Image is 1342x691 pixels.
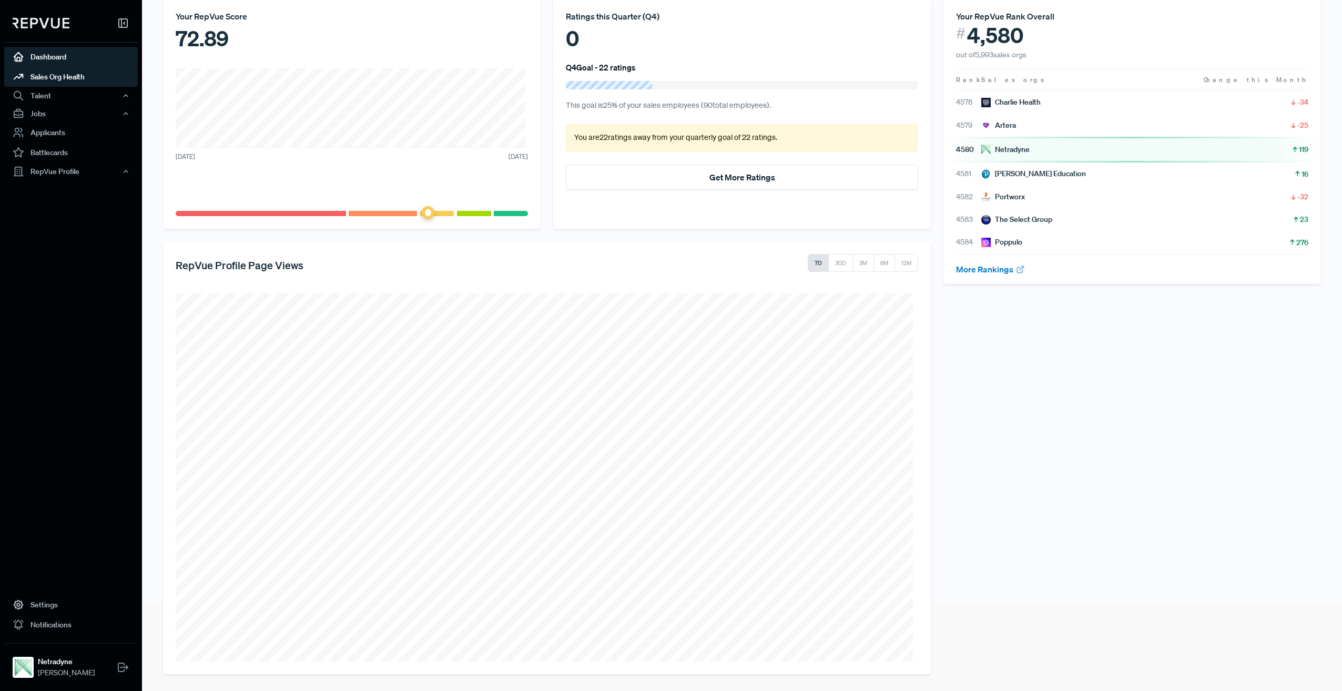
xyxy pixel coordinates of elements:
[1296,237,1308,248] span: 276
[1297,191,1308,202] span: -32
[981,192,991,201] img: Portworx
[956,23,965,44] span: #
[967,23,1024,48] span: 4,580
[566,100,918,111] p: This goal is 25 % of your sales employees ( 90 total employees).
[981,145,991,154] img: Netradyne
[981,215,991,225] img: The Select Group
[4,87,138,105] button: Talent
[981,120,1016,131] div: Artera
[4,162,138,180] button: RepVue Profile
[981,97,1041,108] div: Charlie Health
[956,97,981,108] span: 4578
[956,214,981,225] span: 4583
[852,254,874,272] button: 3M
[981,120,991,130] img: Artera
[4,123,138,143] a: Applicants
[1297,97,1308,107] span: -34
[1302,169,1308,179] span: 16
[176,259,303,271] h5: RepVue Profile Page Views
[1297,120,1308,130] span: -25
[1299,144,1308,155] span: 119
[956,75,981,85] span: Rank
[956,191,981,202] span: 4582
[566,63,636,72] h6: Q4 Goal - 22 ratings
[4,615,138,635] a: Notifications
[956,11,1054,22] span: Your RepVue Rank Overall
[981,214,1052,225] div: The Select Group
[1300,214,1308,225] span: 23
[38,667,95,678] span: [PERSON_NAME]
[566,23,918,54] div: 0
[981,191,1025,202] div: Portworx
[981,238,991,247] img: Poppulo
[981,98,991,107] img: Charlie Health
[4,643,138,683] a: NetradyneNetradyne[PERSON_NAME]
[4,595,138,615] a: Settings
[13,18,69,28] img: RepVue
[574,132,910,144] p: You are 22 ratings away from your quarterly goal of 22 ratings .
[176,10,528,23] div: Your RepVue Score
[1204,75,1308,84] span: Change this Month
[4,47,138,67] a: Dashboard
[38,656,95,667] strong: Netradyne
[509,152,528,161] span: [DATE]
[176,152,195,161] span: [DATE]
[956,50,1026,59] span: out of 5,993 sales orgs
[981,169,991,179] img: Pearson Education
[15,659,32,676] img: Netradyne
[4,105,138,123] button: Jobs
[566,10,918,23] div: Ratings this Quarter ( Q4 )
[956,120,981,131] span: 4579
[981,144,1030,155] div: Netradyne
[828,254,853,272] button: 30D
[956,144,981,155] span: 4580
[4,67,138,87] a: Sales Org Health
[4,143,138,162] a: Battlecards
[176,23,528,54] div: 72.89
[808,254,829,272] button: 7D
[873,254,895,272] button: 6M
[981,168,1086,179] div: [PERSON_NAME] Education
[956,264,1025,275] a: More Rankings
[981,237,1022,248] div: Poppulo
[956,168,981,179] span: 4581
[981,75,1046,84] span: Sales orgs
[894,254,918,272] button: 12M
[566,165,918,190] button: Get More Ratings
[956,237,981,248] span: 4584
